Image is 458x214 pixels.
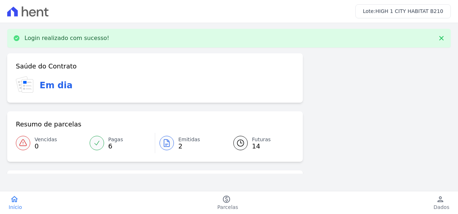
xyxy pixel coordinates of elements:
[108,136,123,143] span: Pagas
[10,195,19,204] i: home
[225,133,295,153] a: Futuras 14
[9,204,22,211] span: Início
[425,195,458,211] a: personDados
[40,79,72,92] h3: Em dia
[436,195,445,204] i: person
[178,136,200,143] span: Emitidas
[16,62,77,71] h3: Saúde do Contrato
[178,143,200,149] span: 2
[217,204,238,211] span: Parcelas
[108,143,123,149] span: 6
[85,133,155,153] a: Pagas 6
[363,8,443,15] h3: Lote:
[434,204,449,211] span: Dados
[376,8,443,14] span: HIGH 1 CITY HABITAT B210
[252,136,271,143] span: Futuras
[222,195,231,204] i: paid
[35,143,57,149] span: 0
[16,133,85,153] a: Vencidas 0
[252,143,271,149] span: 14
[35,136,57,143] span: Vencidas
[16,120,81,129] h3: Resumo de parcelas
[155,133,225,153] a: Emitidas 2
[209,195,247,211] a: paidParcelas
[24,35,109,42] p: Login realizado com sucesso!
